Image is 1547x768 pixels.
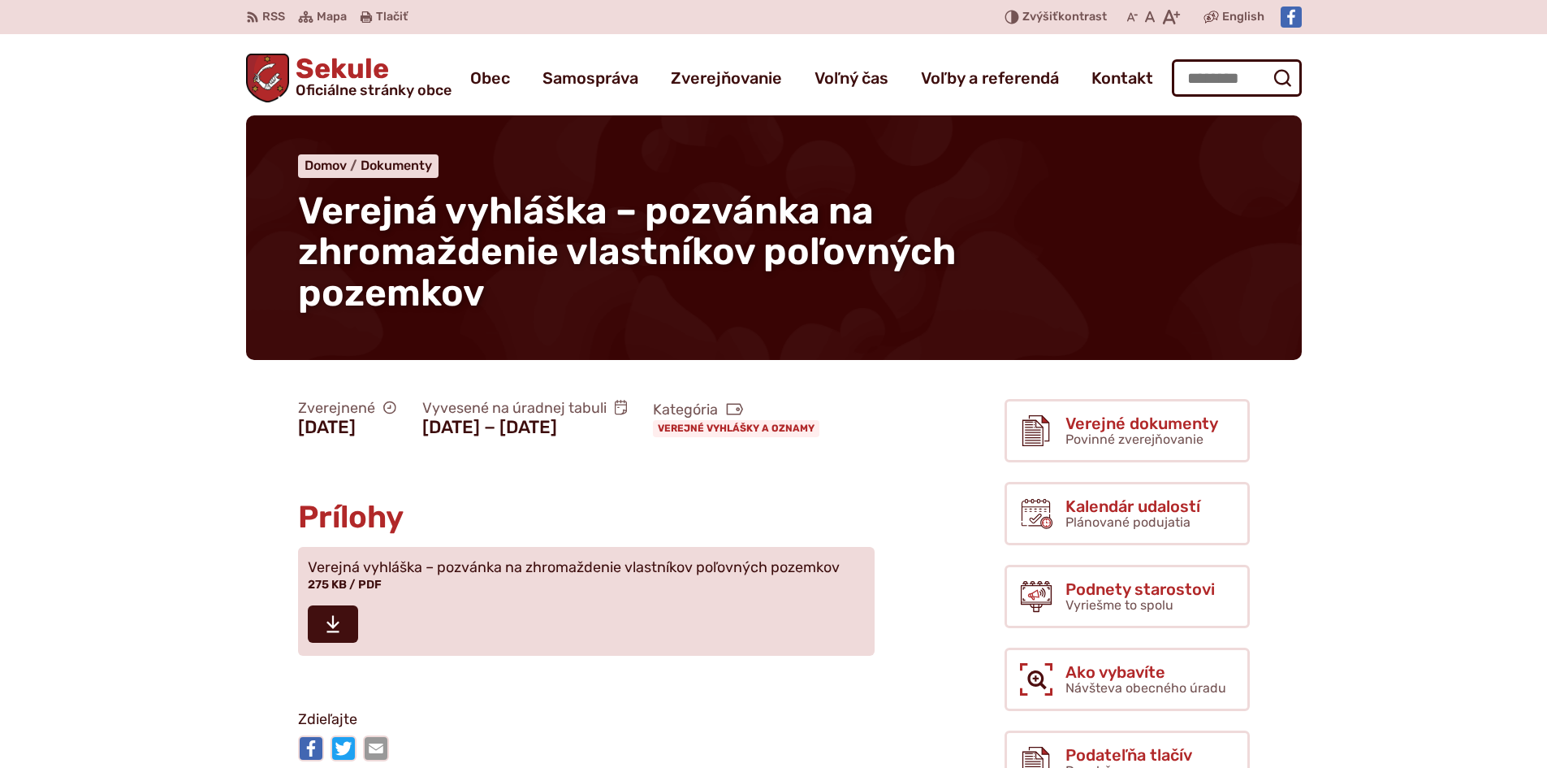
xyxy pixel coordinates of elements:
span: Mapa [317,7,347,27]
a: Logo Sekule, prejsť na domovskú stránku. [246,54,452,102]
a: Verejné vyhlášky a oznamy [653,420,819,436]
span: kontrast [1022,11,1107,24]
a: Podnety starostovi Vyriešme to spolu [1005,565,1250,628]
p: Zdieľajte [298,708,875,732]
a: Samospráva [542,55,638,101]
span: English [1222,7,1264,27]
span: Ako vybavíte [1065,663,1226,681]
img: Zdieľať na Facebooku [298,735,324,761]
span: Podnety starostovi [1065,580,1215,598]
span: Zverejnené [298,399,396,418]
figcaption: [DATE] [298,417,396,438]
span: Oficiálne stránky obce [296,83,452,98]
span: 275 KB / PDF [308,578,382,592]
span: Verejná vyhláška – pozvánka na zhromaždenie vlastníkov poľovných pozemkov [298,189,956,315]
figcaption: [DATE] − [DATE] [422,417,628,438]
img: Prejsť na domovskú stránku [246,54,290,102]
span: Vyriešme to spolu [1065,597,1173,613]
a: Domov [305,158,361,173]
span: Zvýšiť [1022,10,1058,24]
span: Tlačiť [376,11,408,24]
span: Kategória [653,401,826,419]
img: Zdieľať na Twitteri [331,735,357,761]
span: Verejné dokumenty [1065,414,1218,432]
span: Plánované podujatia [1065,514,1190,530]
img: Zdieľať e-mailom [363,735,389,761]
a: Dokumenty [361,158,432,173]
a: Obec [470,55,510,101]
a: Zverejňovanie [671,55,782,101]
span: Návšteva obecného úradu [1065,680,1226,696]
a: Kalendár udalostí Plánované podujatia [1005,482,1250,545]
span: Verejná vyhláška – pozvánka na zhromaždenie vlastníkov poľovných pozemkov [308,560,840,576]
span: Kalendár udalostí [1065,497,1200,515]
span: Vyvesené na úradnej tabuli [422,399,628,418]
img: Prejsť na Facebook stránku [1281,7,1302,28]
a: Voľný čas [815,55,888,101]
span: Domov [305,158,347,173]
a: Verejná vyhláška – pozvánka na zhromaždenie vlastníkov poľovných pozemkov 275 KB / PDF [298,547,875,656]
a: English [1219,7,1268,27]
a: Kontakt [1091,55,1153,101]
span: Sekule [289,55,452,98]
a: Voľby a referendá [921,55,1059,101]
span: Povinné zverejňovanie [1065,432,1203,447]
h2: Prílohy [298,501,875,535]
a: Verejné dokumenty Povinné zverejňovanie [1005,399,1250,462]
a: Ako vybavíte Návšteva obecného úradu [1005,648,1250,711]
span: Podateľňa tlačív [1065,746,1192,764]
span: RSS [262,7,285,27]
